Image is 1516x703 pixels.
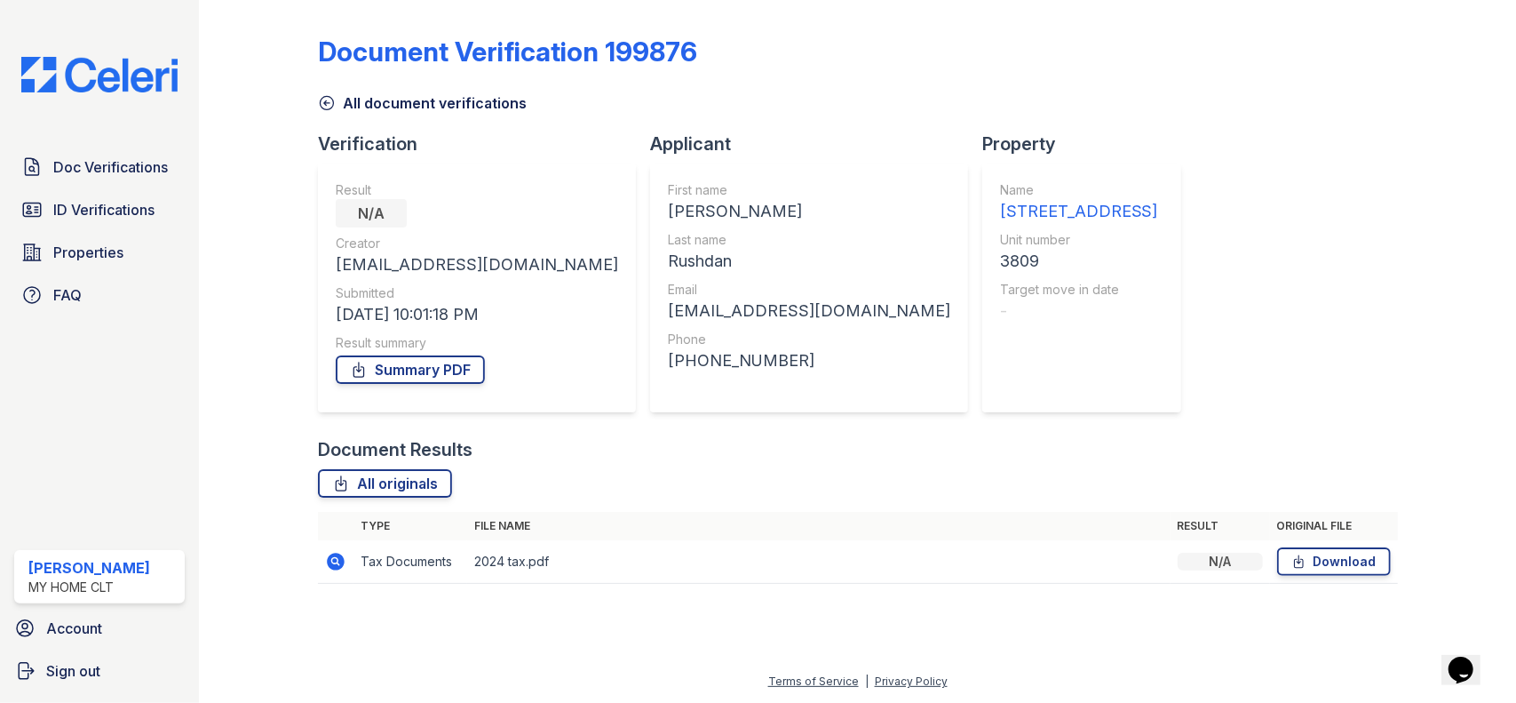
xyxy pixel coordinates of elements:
[668,199,950,224] div: [PERSON_NAME]
[1000,249,1158,274] div: 3809
[7,611,192,646] a: Account
[336,334,618,352] div: Result summary
[336,235,618,252] div: Creator
[353,540,467,584] td: Tax Documents
[53,284,82,306] span: FAQ
[668,249,950,274] div: Rushdan
[318,437,472,462] div: Document Results
[53,156,168,178] span: Doc Verifications
[467,540,1171,584] td: 2024 tax.pdf
[336,355,485,384] a: Summary PDF
[336,181,618,199] div: Result
[14,235,185,270] a: Properties
[46,618,102,639] span: Account
[7,653,192,689] a: Sign out
[982,132,1195,156] div: Property
[1270,512,1398,540] th: Original file
[14,192,185,228] a: ID Verifications
[318,132,650,156] div: Verification
[318,36,697,68] div: Document Verification 199876
[53,199,155,220] span: ID Verifications
[1000,299,1158,324] div: -
[1000,281,1158,299] div: Target move in date
[7,57,192,92] img: CE_Logo_Blue-a8612792a0a2168367f1c8372b55b34899dd931a85d93a1a3d3e32e68fde9ad4.png
[668,348,950,373] div: [PHONE_NUMBER]
[336,302,618,327] div: [DATE] 10:01:18 PM
[1171,512,1270,540] th: Result
[14,149,185,185] a: Doc Verifications
[1000,199,1158,224] div: [STREET_ADDRESS]
[318,92,527,114] a: All document verifications
[875,675,948,688] a: Privacy Policy
[14,277,185,313] a: FAQ
[668,231,950,249] div: Last name
[668,299,950,324] div: [EMAIL_ADDRESS][DOMAIN_NAME]
[336,199,407,228] div: N/A
[1441,632,1498,685] iframe: chat widget
[1000,231,1158,249] div: Unit number
[353,512,467,540] th: Type
[668,281,950,299] div: Email
[336,252,618,277] div: [EMAIL_ADDRESS][DOMAIN_NAME]
[650,132,982,156] div: Applicant
[53,242,123,263] span: Properties
[1178,553,1263,571] div: N/A
[1000,181,1158,199] div: Name
[28,579,150,596] div: My Home CLT
[668,181,950,199] div: First name
[336,284,618,302] div: Submitted
[1277,547,1391,576] a: Download
[28,557,150,579] div: [PERSON_NAME]
[46,660,100,682] span: Sign out
[865,675,869,688] div: |
[318,469,452,498] a: All originals
[768,675,859,688] a: Terms of Service
[467,512,1171,540] th: File name
[1000,181,1158,224] a: Name [STREET_ADDRESS]
[668,331,950,348] div: Phone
